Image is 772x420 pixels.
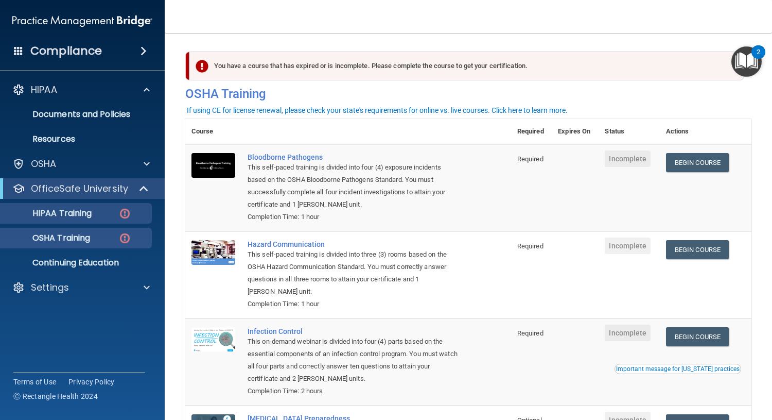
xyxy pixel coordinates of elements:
span: Required [517,155,543,163]
p: OSHA [31,158,57,170]
p: Resources [7,134,147,144]
span: Ⓒ Rectangle Health 2024 [13,391,98,401]
a: OSHA [12,158,150,170]
a: Hazard Communication [248,240,460,248]
a: Privacy Policy [68,377,115,387]
button: Read this if you are a dental practitioner in the state of CA [615,364,741,374]
a: Settings [12,281,150,294]
p: Documents and Policies [7,109,147,120]
a: Infection Control [248,327,460,335]
a: Terms of Use [13,377,56,387]
img: PMB logo [12,11,152,31]
a: Begin Course [666,327,729,346]
th: Status [599,119,659,144]
button: Open Resource Center, 2 new notifications [731,46,762,77]
div: This self-paced training is divided into three (3) rooms based on the OSHA Hazard Communication S... [248,248,460,298]
span: Required [517,329,543,337]
p: Continuing Education [7,258,147,268]
p: OSHA Training [7,233,90,243]
a: Begin Course [666,153,729,172]
a: Bloodborne Pathogens [248,153,460,161]
th: Actions [660,119,751,144]
div: Completion Time: 1 hour [248,211,460,223]
span: Incomplete [605,325,651,341]
img: exclamation-circle-solid-danger.72ef9ffc.png [196,60,208,73]
p: OfficeSafe University [31,182,128,195]
h4: OSHA Training [185,87,751,101]
div: If using CE for license renewal, please check your state's requirements for online vs. live cours... [187,107,568,114]
th: Course [185,119,241,144]
div: Completion Time: 2 hours [248,385,460,397]
a: OfficeSafe University [12,182,149,195]
div: This on-demand webinar is divided into four (4) parts based on the essential components of an inf... [248,335,460,385]
th: Expires On [552,119,599,144]
p: Settings [31,281,69,294]
div: You have a course that has expired or is incomplete. Please complete the course to get your certi... [189,52,744,80]
h4: Compliance [30,44,102,58]
th: Required [511,119,552,144]
span: Incomplete [605,238,651,254]
img: danger-circle.6113f641.png [118,232,131,245]
span: Incomplete [605,150,651,167]
div: Important message for [US_STATE] practices [616,366,740,372]
p: HIPAA Training [7,208,92,219]
div: 2 [757,52,760,65]
img: danger-circle.6113f641.png [118,207,131,220]
a: Begin Course [666,240,729,259]
div: This self-paced training is divided into four (4) exposure incidents based on the OSHA Bloodborne... [248,161,460,211]
p: HIPAA [31,83,57,96]
a: HIPAA [12,83,150,96]
button: If using CE for license renewal, please check your state's requirements for online vs. live cours... [185,105,569,115]
span: Required [517,242,543,250]
div: Completion Time: 1 hour [248,298,460,310]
